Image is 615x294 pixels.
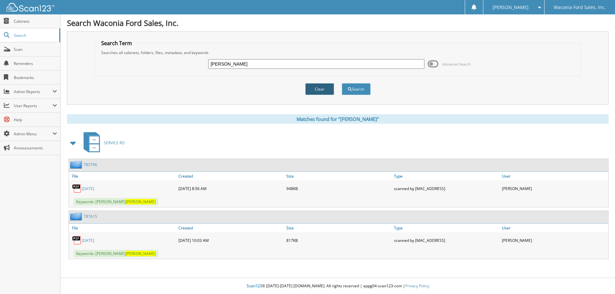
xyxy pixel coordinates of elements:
[14,117,57,123] span: Help
[67,18,609,28] h1: Search Waconia Ford Sales, Inc.
[14,61,57,66] span: Reminders
[6,3,54,12] img: scan123-logo-white.svg
[285,234,393,247] div: 817KB
[70,212,84,220] img: folder2.png
[14,131,53,137] span: Admin Menu
[392,224,500,232] a: Type
[67,114,609,124] div: Matches found for "[PERSON_NAME]"
[14,19,57,24] span: Cabinets
[84,162,97,167] a: 783796
[285,172,393,180] a: Size
[583,263,615,294] iframe: Chat Widget
[177,224,285,232] a: Created
[14,33,56,38] span: Search
[500,172,608,180] a: User
[500,234,608,247] div: [PERSON_NAME]
[177,172,285,180] a: Created
[14,47,57,52] span: Scan
[554,5,606,9] span: Waconia Ford Sales, Inc.
[82,186,94,191] a: [DATE]
[84,214,97,219] a: 787615
[69,224,177,232] a: File
[342,83,371,95] button: Search
[392,234,500,247] div: scanned by [MAC_ADDRESS]
[305,83,334,95] button: Clear
[70,161,84,169] img: folder2.png
[104,140,125,146] span: SERVICE RO
[500,224,608,232] a: User
[126,251,156,256] span: [PERSON_NAME]
[72,184,82,193] img: PDF.png
[177,182,285,195] div: [DATE] 8:56 AM
[98,50,578,55] div: Searches all cabinets, folders, files, metadata, and keywords
[405,283,429,289] a: Privacy Policy
[442,62,471,67] span: Advanced Search
[247,283,262,289] span: Scan123
[74,198,158,205] span: Keywords: [PERSON_NAME]
[392,182,500,195] div: scanned by [MAC_ADDRESS]
[61,278,615,294] div: © [DATE]-[DATE] [DOMAIN_NAME]. All rights reserved | appg04-scan123-com |
[285,224,393,232] a: Size
[74,250,158,257] span: Keywords: [PERSON_NAME]
[177,234,285,247] div: [DATE] 10:03 AM
[82,238,94,243] a: [DATE]
[493,5,529,9] span: [PERSON_NAME]
[69,172,177,180] a: File
[285,182,393,195] div: 948KB
[14,89,53,94] span: Admin Reports
[500,182,608,195] div: [PERSON_NAME]
[98,40,135,47] legend: Search Term
[392,172,500,180] a: Type
[14,75,57,80] span: Bookmarks
[126,199,156,204] span: [PERSON_NAME]
[14,145,57,151] span: Announcements
[72,235,82,245] img: PDF.png
[14,103,53,108] span: User Reports
[80,130,125,155] a: SERVICE RO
